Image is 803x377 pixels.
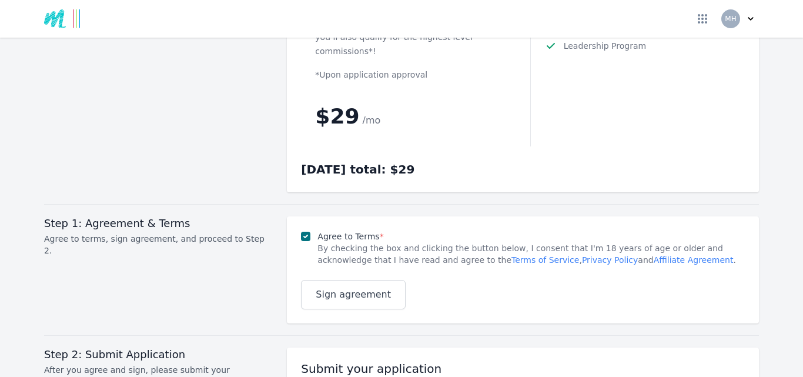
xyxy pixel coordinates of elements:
[317,232,383,241] label: Agree to Terms
[363,115,381,126] span: /mo
[511,255,579,265] a: Terms of Service
[564,40,646,52] span: Leadership Program
[582,255,638,265] a: Privacy Policy
[315,104,359,128] span: $29
[654,255,734,265] a: Affiliate Agreement
[315,70,427,79] span: *Upon application approval
[301,280,406,309] button: Sign agreement
[301,362,745,376] h3: Submit your application
[317,242,745,266] p: By checking the box and clicking the button below, I consent that I'm 18 years of age or older an...
[316,288,391,302] span: Sign agreement
[301,162,414,176] span: [DATE] total: $29
[44,233,273,256] p: Agree to terms, sign agreement, and proceed to Step 2.
[44,216,273,231] h3: Step 1: Agreement & Terms
[44,348,273,362] h3: Step 2: Submit Application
